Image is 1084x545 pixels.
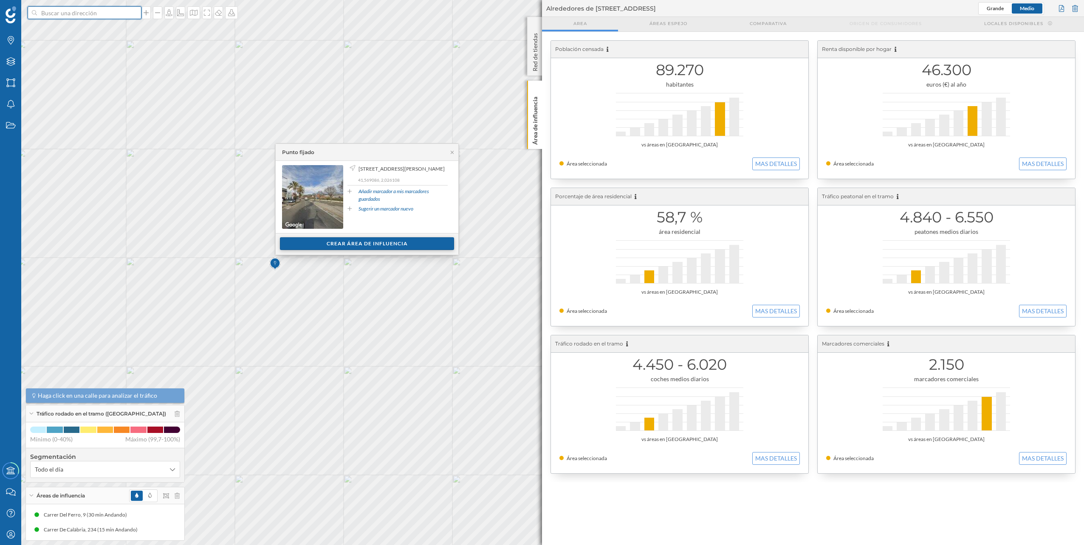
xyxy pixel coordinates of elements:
[559,435,800,444] div: vs áreas en [GEOGRAPHIC_DATA]
[17,6,47,14] span: Soporte
[359,188,448,203] a: Añadir marcador a mis marcadores guardados
[359,165,445,173] span: [STREET_ADDRESS][PERSON_NAME]
[30,435,73,444] span: Mínimo (0-40%)
[559,375,800,383] div: coches medios diarios
[358,177,448,183] p: 41,569086, 2,026108
[44,525,142,534] div: Carrer De Calàbria, 234 (15 min Andando)
[750,20,787,27] span: Comparativa
[282,165,343,229] img: streetview
[531,93,539,145] p: Área de influencia
[559,140,800,149] div: vs áreas en [GEOGRAPHIC_DATA]
[833,308,874,314] span: Área seleccionada
[752,305,800,317] button: MAS DETALLES
[44,511,131,519] div: Carrer Del Ferro, 9 (30 min Andando)
[559,80,800,89] div: habitantes
[30,452,180,461] h4: Segmentación
[551,335,808,353] div: Tráfico rodado en el tramo
[818,41,1075,58] div: Renta disponible por hogar
[270,256,280,272] img: Marker
[546,4,656,13] span: Alrededores de [STREET_ADDRESS]
[125,435,180,444] span: Máximo (99,7-100%)
[826,140,1067,149] div: vs áreas en [GEOGRAPHIC_DATA]
[826,228,1067,236] div: peatones medios diarios
[818,335,1075,353] div: Marcadores comerciales
[38,391,157,400] span: Haga click en una calle para analizar el tráfico
[1019,305,1067,317] button: MAS DETALLES
[1020,5,1034,11] span: Medio
[987,5,1004,11] span: Grande
[573,20,587,27] span: Area
[826,288,1067,296] div: vs áreas en [GEOGRAPHIC_DATA]
[752,157,800,170] button: MAS DETALLES
[559,228,800,236] div: área residencial
[850,20,922,27] span: Origen de consumidores
[35,465,63,474] span: Todo el día
[826,209,1067,225] h1: 4.840 - 6.550
[559,288,800,296] div: vs áreas en [GEOGRAPHIC_DATA]
[567,160,607,167] span: Área seleccionada
[826,375,1067,383] div: marcadores comerciales
[984,20,1043,27] span: Locales disponibles
[531,30,539,71] p: Red de tiendas
[567,455,607,461] span: Área seleccionada
[833,160,874,167] span: Área seleccionada
[559,209,800,225] h1: 58,7 %
[649,20,687,27] span: Áreas espejo
[567,308,607,314] span: Área seleccionada
[37,492,85,500] span: Áreas de influencia
[826,80,1067,89] div: euros (€) al año
[826,435,1067,444] div: vs áreas en [GEOGRAPHIC_DATA]
[1019,452,1067,465] button: MAS DETALLES
[282,149,314,156] div: Punto fijado
[551,41,808,58] div: Población censada
[559,357,800,373] h1: 4.450 - 6.020
[559,62,800,78] h1: 89.270
[752,452,800,465] button: MAS DETALLES
[551,188,808,205] div: Porcentaje de área residencial
[826,62,1067,78] h1: 46.300
[833,455,874,461] span: Área seleccionada
[6,6,16,23] img: Geoblink Logo
[359,205,413,213] a: Sugerir un marcador nuevo
[1019,157,1067,170] button: MAS DETALLES
[826,357,1067,373] h1: 2.150
[818,188,1075,205] div: Tráfico peatonal en el tramo
[37,410,166,418] span: Tráfico rodado en el tramo ([GEOGRAPHIC_DATA])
